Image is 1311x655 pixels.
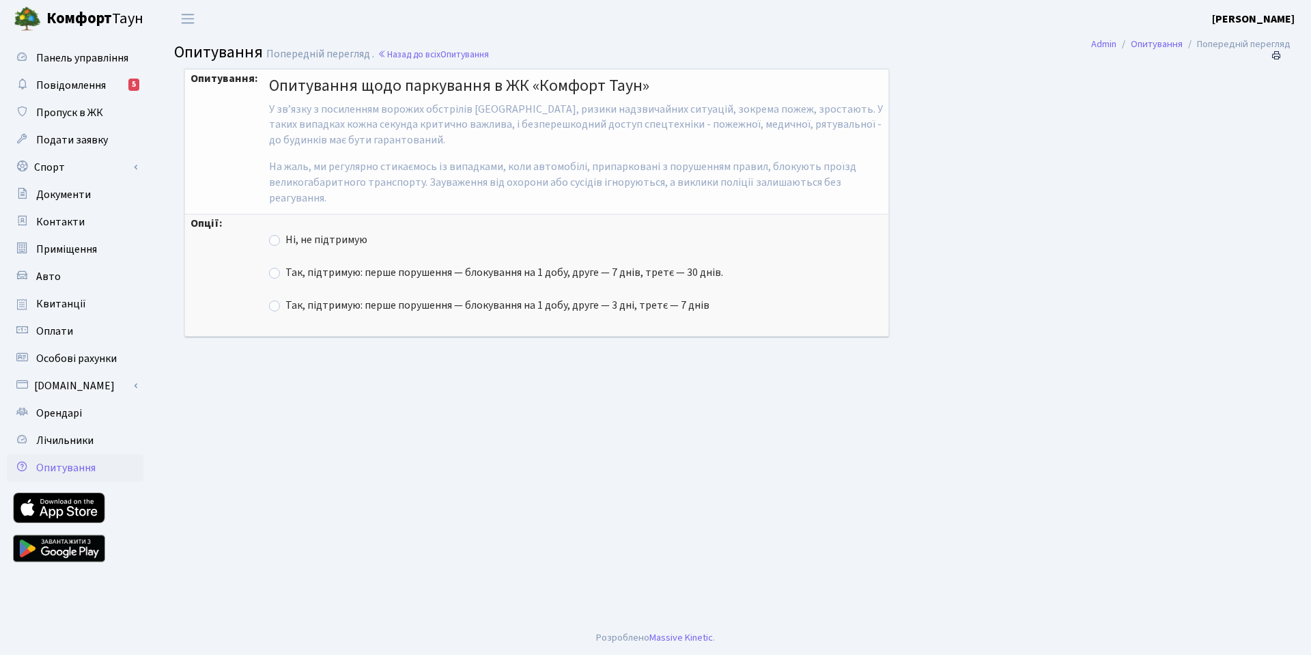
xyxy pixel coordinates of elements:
[46,8,143,31] span: Таун
[7,427,143,454] a: Лічильники
[1212,11,1295,27] a: [PERSON_NAME]
[1071,30,1311,59] nav: breadcrumb
[269,76,883,96] h4: Опитування щодо паркування в ЖК «Комфорт Таун»
[1183,37,1291,52] li: Попередній перегляд
[36,324,73,339] span: Оплати
[14,5,41,33] img: logo.png
[266,46,374,61] span: Попередній перегляд .
[7,72,143,99] a: Повідомлення5
[191,216,223,231] strong: Опції:
[36,351,117,366] span: Особові рахунки
[7,236,143,263] a: Приміщення
[649,630,713,645] a: Massive Kinetic
[378,48,489,61] a: Назад до всіхОпитування
[36,214,85,229] span: Контакти
[7,99,143,126] a: Пропуск в ЖК
[269,159,883,206] p: На жаль, ми регулярно стикаємось із випадками, коли автомобілі, припарковані з порушенням правил,...
[36,78,106,93] span: Повідомлення
[36,460,96,475] span: Опитування
[36,242,97,257] span: Приміщення
[36,51,128,66] span: Панель управління
[7,263,143,290] a: Авто
[7,400,143,427] a: Орендарі
[36,105,103,120] span: Пропуск в ЖК
[7,290,143,318] a: Квитанції
[269,102,883,339] span: У звʼязку з посиленням ворожих обстрілів [GEOGRAPHIC_DATA], ризики надзвичайних ситуацій, зокрема...
[191,71,258,86] strong: Опитування:
[171,8,205,30] button: Переключити навігацію
[36,433,94,448] span: Лічильники
[1131,37,1183,51] a: Опитування
[1091,37,1116,51] a: Admin
[7,44,143,72] a: Панель управління
[7,318,143,345] a: Оплати
[7,372,143,400] a: [DOMAIN_NAME]
[36,406,82,421] span: Орендарі
[7,345,143,372] a: Особові рахунки
[7,454,143,482] a: Опитування
[285,298,709,313] label: Так, підтримую: перше порушення — блокування на 1 добу, друге — 3 дні, третє — 7 днів
[440,48,489,61] span: Опитування
[7,154,143,181] a: Спорт
[1212,12,1295,27] b: [PERSON_NAME]
[285,232,367,248] label: Ні, не підтримую
[7,208,143,236] a: Контакти
[36,133,108,148] span: Подати заявку
[596,630,715,645] div: Розроблено .
[128,79,139,91] div: 5
[36,269,61,284] span: Авто
[285,265,723,281] label: Так, підтримую: перше порушення — блокування на 1 добу, друге — 7 днів, третє — 30 днів.
[7,181,143,208] a: Документи
[46,8,112,29] b: Комфорт
[36,187,91,202] span: Документи
[7,126,143,154] a: Подати заявку
[36,296,86,311] span: Квитанції
[174,40,263,64] span: Опитування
